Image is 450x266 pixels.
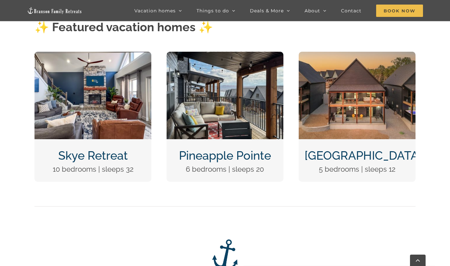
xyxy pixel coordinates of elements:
span: Deals & More [250,8,284,13]
span: Things to do [197,8,229,13]
a: Skye Retreat [58,149,128,162]
span: Book Now [376,5,423,17]
a: [GEOGRAPHIC_DATA] [305,149,422,162]
p: 5 bedrooms | sleeps 12 [305,164,410,175]
a: Pineapple Pointe Christmas at Table Rock Lake Branson Missouri-1416 [167,51,283,60]
p: 6 bedrooms | sleeps 20 [172,164,278,175]
span: Vacation homes [134,8,176,13]
a: Skye Retreat at Table Rock Lake-3004-Edit [34,51,151,60]
p: 10 bedrooms | sleeps 32 [40,164,145,175]
img: Branson Family Retreats Logo [27,7,82,14]
strong: ✨ Featured vacation homes ✨ [34,20,213,34]
a: DCIM100MEDIADJI_0124.JPG [299,51,416,60]
a: Pineapple Pointe [179,149,271,162]
span: Contact [341,8,361,13]
span: About [305,8,320,13]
